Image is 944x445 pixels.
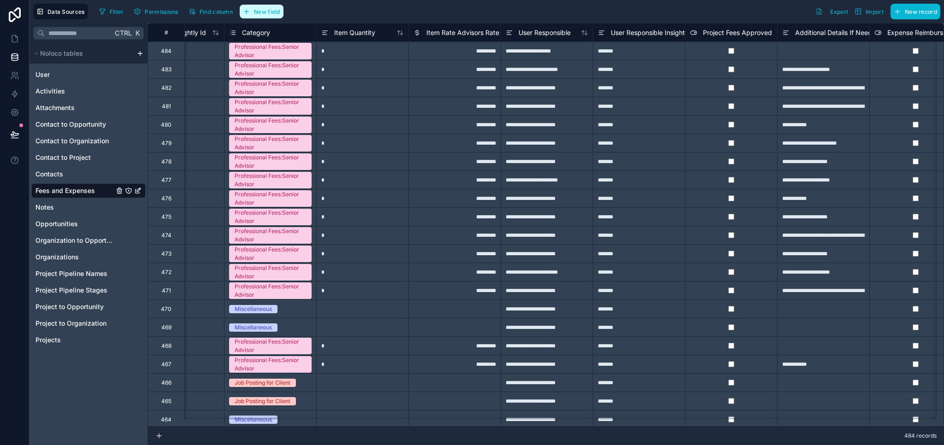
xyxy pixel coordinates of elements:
div: 466 [161,379,171,386]
span: Project Pipeline Names [35,269,107,278]
div: Projects [31,333,146,347]
div: 474 [161,232,171,239]
span: Projects [35,335,61,345]
a: Contact to Project [35,153,114,162]
div: Miscellaneous [235,305,272,313]
span: Item Rate Advisors Rate [426,28,499,37]
div: Organization to Opportunity [31,233,146,248]
div: 476 [161,195,171,202]
div: Project Pipeline Stages [31,283,146,298]
div: Contact to Organization [31,134,146,148]
div: Professional Fees:Senior Advisor [235,80,306,96]
div: 477 [161,176,171,184]
button: Filter [95,5,127,18]
span: Filter [110,8,124,15]
div: Miscellaneous [235,323,272,332]
div: 483 [161,66,171,73]
div: 468 [161,342,171,350]
a: Contact to Opportunity [35,120,114,129]
span: Contact to Opportunity [35,120,106,129]
span: Organizations [35,252,79,262]
div: Project Pipeline Names [31,266,146,281]
span: Activities [35,87,65,96]
div: Professional Fees:Senior Advisor [235,153,306,170]
button: Noloco tables [31,47,133,60]
div: 484 [161,47,171,55]
a: User [35,70,114,79]
div: Project to Opportunity [31,299,146,314]
div: # [155,29,177,36]
a: Organizations [35,252,114,262]
button: New record [891,4,940,19]
div: 467 [161,361,171,368]
div: Contacts [31,167,146,182]
span: Project Fees Approved [703,28,772,37]
span: Opportunities [35,219,78,228]
div: Professional Fees:Senior Advisor [235,172,306,188]
button: Import [851,4,887,19]
div: Professional Fees:Senior Advisor [235,61,306,78]
a: Contact to Organization [35,136,114,146]
button: New field [240,5,283,18]
div: 472 [161,269,171,276]
span: User Responsible [519,28,571,37]
div: Professional Fees:Senior Advisor [235,117,306,133]
a: Projects [35,335,114,345]
button: Permissions [130,5,181,18]
div: Job Posting for Client [235,379,290,387]
span: Noloco tables [40,49,83,58]
div: Miscellaneous [235,416,272,424]
div: Professional Fees:Senior Advisor [235,246,306,262]
div: Opportunities [31,217,146,231]
a: New record [887,4,940,19]
span: Permissions [145,8,178,15]
div: 473 [161,250,171,258]
button: Find column [185,5,236,18]
a: Project Pipeline Names [35,269,114,278]
div: 464 [161,416,171,423]
div: 482 [161,84,171,92]
span: Additional Details If Needed [795,28,880,37]
span: Find column [200,8,233,15]
span: Import [866,8,884,15]
a: Organization to Opportunity [35,236,114,245]
div: Professional Fees:Senior Advisor [235,264,306,281]
div: User [31,67,146,82]
button: Data Sources [33,4,88,19]
span: Attachments [35,103,75,112]
div: Professional Fees:Senior Advisor [235,338,306,354]
div: Professional Fees:Senior Advisor [235,282,306,299]
div: Attachments [31,100,146,115]
span: User [35,70,50,79]
span: Category [242,28,270,37]
span: Contact to Organization [35,136,109,146]
div: Project to Organization [31,316,146,331]
div: 465 [161,398,171,405]
div: 470 [161,305,171,313]
div: Professional Fees:Senior Advisor [235,43,306,59]
div: Notes [31,200,146,215]
span: New field [254,8,280,15]
a: Fees and Expenses [35,186,114,195]
div: 479 [161,140,171,147]
a: Project to Opportunity [35,302,114,311]
button: Export [812,4,851,19]
div: Professional Fees:Senior Advisor [235,356,306,373]
div: Professional Fees:Senior Advisor [235,227,306,244]
span: Ctrl [114,27,133,39]
div: Contact to Opportunity [31,117,146,132]
span: Project to Organization [35,319,106,328]
span: Notes [35,203,54,212]
a: Contacts [35,170,114,179]
a: Permissions [130,5,185,18]
a: Attachments [35,103,114,112]
div: Organizations [31,250,146,264]
span: Project to Opportunity [35,302,104,311]
div: Activities [31,84,146,99]
span: Project Pipeline Stages [35,286,107,295]
span: Fees and Expenses [35,186,95,195]
span: Data Sources [47,8,85,15]
span: 484 records [904,432,937,439]
div: 481 [162,103,171,110]
span: K [134,30,141,36]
